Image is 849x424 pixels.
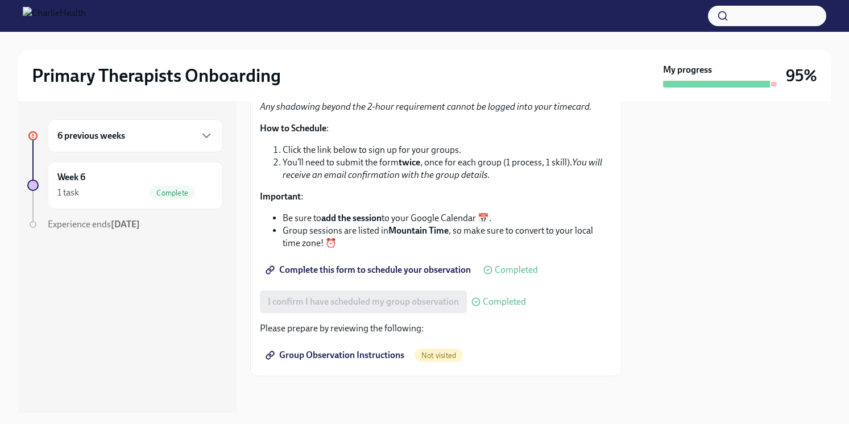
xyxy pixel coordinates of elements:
[495,265,538,275] span: Completed
[260,191,301,202] strong: Important
[48,219,140,230] span: Experience ends
[663,64,712,76] strong: My progress
[786,65,817,86] h3: 95%
[268,350,404,361] span: Group Observation Instructions
[57,186,79,199] div: 1 task
[260,101,592,112] em: Any shadowing beyond the 2-hour requirement cannot be logged into your timecard.
[283,212,612,225] li: Be sure to to your Google Calendar 📅.
[283,144,612,156] li: Click the link below to sign up for your groups.
[483,297,526,306] span: Completed
[57,171,85,184] h6: Week 6
[268,264,471,276] span: Complete this form to schedule your observation
[32,64,281,87] h2: Primary Therapists Onboarding
[260,259,479,281] a: Complete this form to schedule your observation
[48,119,223,152] div: 6 previous weeks
[260,322,612,335] p: Please prepare by reviewing the following:
[27,161,223,209] a: Week 61 taskComplete
[260,344,412,367] a: Group Observation Instructions
[283,156,612,181] li: You’ll need to submit the form , once for each group (1 process, 1 skill).
[260,122,612,135] p: :
[111,219,140,230] strong: [DATE]
[388,225,449,236] strong: Mountain Time
[321,213,382,223] strong: add the session
[23,7,86,25] img: CharlieHealth
[260,190,612,203] p: :
[415,351,463,360] span: Not visited
[399,157,420,168] strong: twice
[57,130,125,142] h6: 6 previous weeks
[260,123,326,134] strong: How to Schedule
[283,225,612,250] li: Group sessions are listed in , so make sure to convert to your local time zone! ⏰
[150,189,195,197] span: Complete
